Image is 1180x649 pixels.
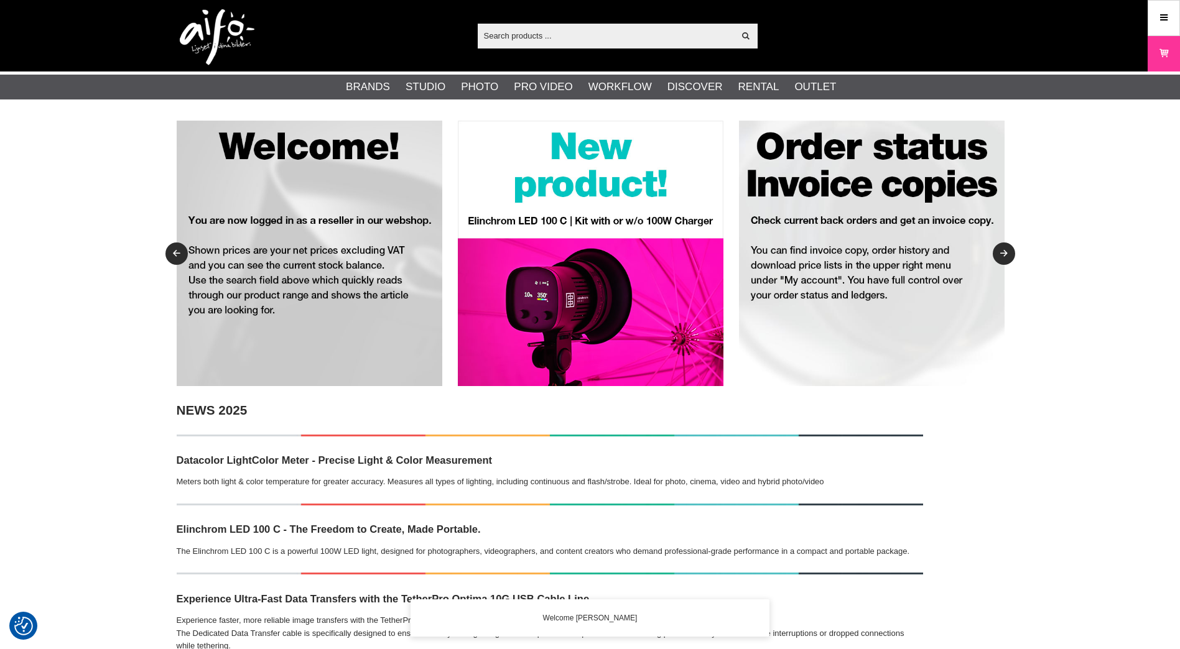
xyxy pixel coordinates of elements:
img: NEWS! [177,435,923,436]
a: Workflow [588,79,652,95]
img: Ad:RET001 banner-resel-welcome-bgr.jpg [177,121,442,386]
a: Rental [738,79,779,95]
a: Pro Video [514,79,572,95]
input: Search products ... [478,26,735,45]
img: NEWS! [177,573,923,574]
button: Previous [165,242,188,265]
h2: NEWS 2025 [177,402,923,420]
a: Brands [346,79,390,95]
strong: Datacolor LightColor Meter - Precise Light & Color Measurement [177,454,493,466]
button: Next [993,242,1015,265]
span: Welcome [PERSON_NAME] [543,612,638,624]
a: Studio [406,79,445,95]
strong: Experience Ultra-Fast Data Transfers with the TetherPro Optima 10G USB Cable Line [177,593,590,605]
img: Revisit consent button [14,617,33,635]
img: Ad:RET008 banner-resel-new-LED100C.jpg [458,121,723,386]
p: The Elinchrom LED 100 C is a powerful 100W LED light, designed for photographers, videographers, ... [177,545,923,558]
img: logo.png [180,9,254,65]
a: Photo [461,79,498,95]
strong: Elinchrom LED 100 C - The Freedom to Create, Made Portable. [177,523,481,535]
img: Ad:RET003 banner-resel-account-bgr.jpg [739,121,1005,386]
p: Meters both light & color temperature for greater accuracy. Measures all types of lighting, inclu... [177,476,923,489]
a: Outlet [794,79,836,95]
button: Consent Preferences [14,615,33,637]
img: NEWS! [177,504,923,505]
a: Discover [667,79,723,95]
